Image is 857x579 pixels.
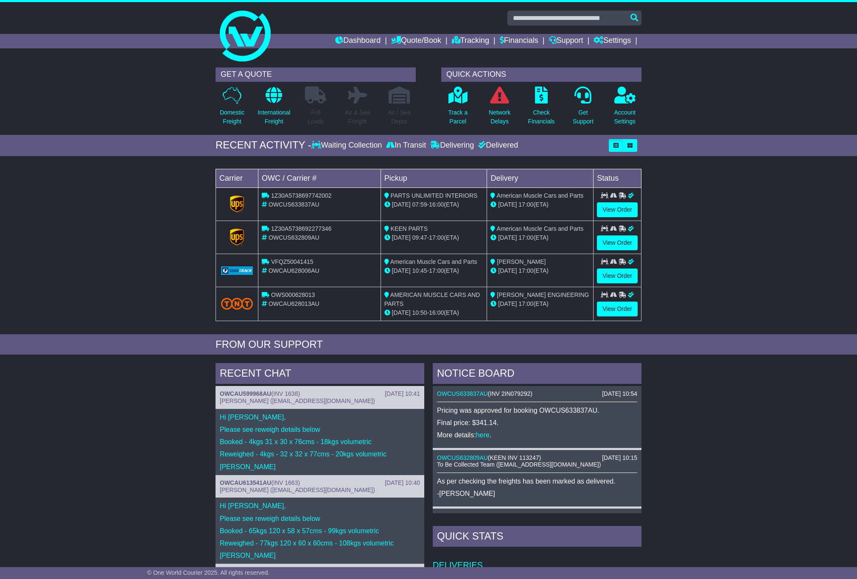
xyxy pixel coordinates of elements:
div: - (ETA) [384,233,484,242]
span: KEEN INV 113247 [490,513,539,520]
p: [PERSON_NAME] [220,463,420,471]
a: Support [549,34,583,48]
span: PARTS UNLIMITED INTERIORS [391,192,478,199]
div: NOTICE BOARD [433,363,641,386]
span: 1Z30A5738697742002 [271,192,331,199]
span: INV 2IN079292 [490,390,531,397]
span: [DATE] [498,234,517,241]
p: Check Financials [528,108,555,126]
div: ( ) [437,390,637,397]
p: More details: . [437,431,637,439]
div: ( ) [220,479,420,487]
td: Pickup [381,169,487,187]
span: 1Z30A5738692277346 [271,225,331,232]
span: 16:00 [429,309,444,316]
img: TNT_Domestic.png [221,298,253,309]
span: American Muscle Cars and Parts [497,225,584,232]
a: here [476,431,490,439]
span: OWCAU628013AU [269,300,319,307]
div: ( ) [437,454,637,462]
span: KEEN PARTS [391,225,428,232]
div: - (ETA) [384,266,484,275]
p: Track a Parcel [448,108,468,126]
span: 17:00 [429,234,444,241]
div: (ETA) [490,299,590,308]
span: [DATE] [498,267,517,274]
a: Dashboard [335,34,381,48]
p: Pricing was approved for booking OWCUS633837AU. [437,406,637,414]
div: Delivering [428,141,476,150]
span: 07:59 [412,201,427,208]
a: OWCUS633837AU [437,390,488,397]
a: OWCUS632809AU [437,454,488,461]
p: Get Support [573,108,594,126]
a: InternationalFreight [257,86,291,131]
div: Waiting Collection [311,141,384,150]
span: [DATE] [392,234,411,241]
span: [PERSON_NAME] ([EMAIL_ADDRESS][DOMAIN_NAME]) [220,397,375,404]
a: CheckFinancials [528,86,555,131]
span: [PERSON_NAME] ([EMAIL_ADDRESS][DOMAIN_NAME]) [220,487,375,493]
a: Quote/Book [391,34,441,48]
p: Network Delays [489,108,510,126]
a: Financials [500,34,538,48]
span: [PERSON_NAME] ENGINEERING [497,291,589,298]
div: ( ) [220,390,420,397]
a: OWCUS632809AU [437,513,488,520]
span: 17:00 [518,234,533,241]
div: [DATE] 10:41 [385,390,420,397]
span: OWCAU628006AU [269,267,319,274]
a: Settings [594,34,631,48]
span: © One World Courier 2025. All rights reserved. [147,569,270,576]
a: AccountSettings [614,86,636,131]
div: ( ) [437,513,637,520]
div: [DATE] 10:40 [385,479,420,487]
span: 10:50 [412,309,427,316]
p: [PERSON_NAME] [220,551,420,559]
div: RECENT CHAT [216,363,424,386]
p: Please see reweigh details below [220,425,420,434]
div: - (ETA) [384,200,484,209]
div: [DATE] 10:54 [602,390,637,397]
span: 17:00 [518,267,533,274]
span: INV 1663 [273,479,298,486]
p: Air & Sea Freight [345,108,370,126]
span: American Muscle Cars and Parts [390,258,477,265]
p: Account Settings [614,108,636,126]
a: DomesticFreight [219,86,245,131]
span: 10:45 [412,267,427,274]
p: As per checking the freights has been marked as delivered. [437,477,637,485]
p: Hi [PERSON_NAME], [220,413,420,421]
div: Quick Stats [433,526,641,549]
span: VFQZ50041415 [271,258,314,265]
div: In Transit [384,141,428,150]
a: OWCAU599968AU [220,390,271,397]
span: KEEN INV 113247 [490,454,539,461]
img: GetCarrierServiceLogo [221,266,253,275]
td: Deliveries [433,549,641,571]
p: Booked - 65kgs 120 x 58 x 57cms - 99kgs volumetric [220,527,420,535]
span: 17:00 [518,300,533,307]
a: NetworkDelays [488,86,511,131]
div: [DATE] 10:15 [602,454,637,462]
p: -[PERSON_NAME] [437,489,637,498]
p: Domestic Freight [220,108,244,126]
div: GET A QUOTE [216,67,416,82]
img: GetCarrierServiceLogo [230,229,244,246]
td: Status [594,169,641,187]
a: OWCAU613541AU [220,479,271,486]
div: RECENT ACTIVITY - [216,139,311,151]
div: FROM OUR SUPPORT [216,338,641,351]
p: Final price: $341.14. [437,419,637,427]
p: Full Loads [305,108,326,126]
span: [DATE] [392,201,411,208]
span: [DATE] [498,201,517,208]
span: OWS000628013 [271,291,315,298]
a: View Order [597,302,638,316]
span: AMERICAN MUSCLE CARS AND PARTS [384,291,480,307]
span: OWCUS632809AU [269,234,319,241]
a: GetSupport [572,86,594,131]
span: To Be Collected Team ([EMAIL_ADDRESS][DOMAIN_NAME]) [437,461,601,468]
span: [DATE] [392,267,411,274]
p: Booked - 4kgs 31 x 30 x 76cms - 18kgs volumetric [220,438,420,446]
